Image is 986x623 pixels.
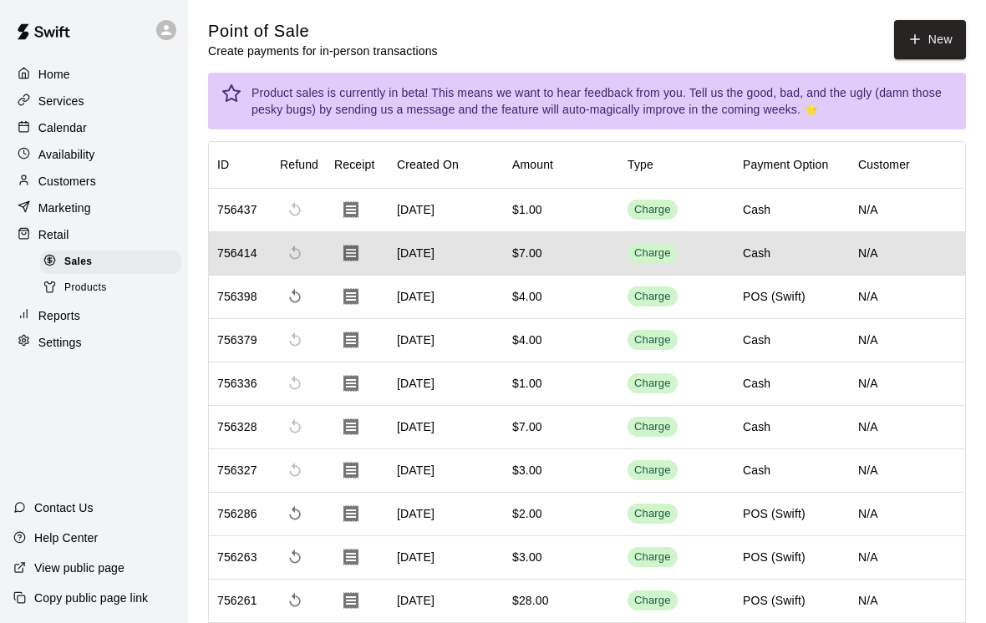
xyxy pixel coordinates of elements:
div: N/A [850,319,965,362]
button: Download Receipt [334,193,368,226]
div: Type [628,141,653,188]
div: Availability [13,142,175,167]
span: Refund payment [280,499,310,529]
div: Created On [397,141,459,188]
a: Reports [13,303,175,328]
div: 756414 [217,245,257,261]
div: Amount [504,141,619,188]
div: Customer [850,141,965,188]
div: Charge [634,289,671,305]
span: Refund payment [280,281,310,311]
a: Customers [13,169,175,194]
button: Download Receipt [334,280,368,313]
a: Home [13,62,175,87]
div: Cash [743,418,770,435]
div: Products [40,276,181,300]
p: Services [38,93,84,109]
div: [DATE] [389,536,504,580]
div: Payment Option [743,141,829,188]
div: [DATE] [389,449,504,493]
div: POS (Swift) [743,288,806,305]
a: Marketing [13,195,175,220]
div: $28.00 [512,592,549,609]
div: [DATE] [389,276,504,319]
a: Services [13,89,175,114]
p: Availability [38,146,95,163]
div: 756263 [217,549,257,565]
div: Receipt [326,141,389,188]
p: Home [38,66,70,83]
div: Receipt [334,141,375,188]
button: Download Receipt [334,410,368,443]
div: Cash [743,201,770,218]
div: Charge [634,376,671,392]
button: Download Receipt [334,584,368,617]
div: [DATE] [389,232,504,276]
div: N/A [850,362,965,406]
span: Products [64,280,107,296]
span: Cannot make a refund for non card payments [280,325,310,355]
div: Customer [858,141,910,188]
p: Reports [38,307,80,324]
div: Amount [512,141,553,188]
div: N/A [850,536,965,580]
div: [DATE] [389,406,504,449]
span: Cannot make a refund for non card payments [280,368,310,398]
div: Charge [634,332,671,348]
div: $7.00 [512,245,542,261]
button: Download Receipt [334,323,368,357]
span: Sales [64,254,92,271]
p: Calendar [38,119,87,136]
div: [DATE] [389,319,504,362]
a: Products [40,275,188,301]
p: Copy public page link [34,590,148,606]
button: Download Receipt [334,453,368,487]
div: Charge [634,419,671,435]
div: 756336 [217,375,257,392]
div: Cash [743,375,770,392]
div: Charge [634,202,671,218]
span: Cannot make a refund for non card payments [280,238,310,268]
div: Charge [634,550,671,565]
div: N/A [850,276,965,319]
div: Created On [389,141,504,188]
p: Retail [38,226,69,243]
a: Retail [13,222,175,247]
div: N/A [850,189,965,232]
div: POS (Swift) [743,592,806,609]
div: N/A [850,406,965,449]
button: New [894,20,966,59]
div: POS (Swift) [743,505,806,522]
span: Refund payment [280,585,310,615]
div: 756398 [217,288,257,305]
div: 756261 [217,592,257,609]
div: $1.00 [512,201,542,218]
div: N/A [850,493,965,536]
div: $7.00 [512,418,542,435]
div: Cash [743,245,770,261]
div: Charge [634,593,671,609]
a: Settings [13,330,175,355]
div: Calendar [13,115,175,140]
div: Product sales is currently in beta! This means we want to hear feedback from you. Tell us the goo... [252,78,953,124]
p: Help Center [34,529,98,546]
a: sending us a message [335,103,455,116]
div: 756379 [217,332,257,348]
div: Charge [634,506,671,522]
a: Sales [40,249,188,275]
div: 756328 [217,418,257,435]
p: Create payments for in-person transactions [208,43,438,59]
div: $3.00 [512,549,542,565]
div: ID [217,141,229,188]
div: [DATE] [389,189,504,232]
div: ID [209,141,272,188]
button: Download Receipt [334,236,368,270]
div: $3.00 [512,462,542,479]
div: Refund [280,141,318,188]
div: 756437 [217,201,257,218]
